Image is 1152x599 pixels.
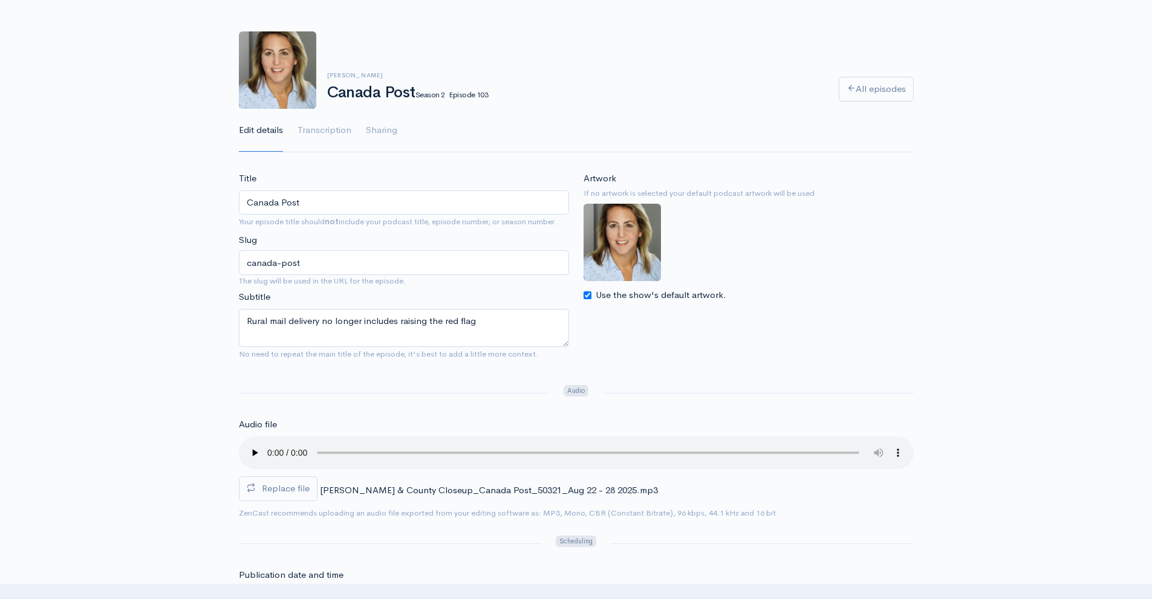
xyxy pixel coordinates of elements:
[262,482,310,494] span: Replace file
[449,89,488,100] small: Episode 103
[556,536,596,547] span: Scheduling
[239,275,569,287] small: The slug will be used in the URL for the episode.
[239,109,283,152] a: Edit details
[366,109,397,152] a: Sharing
[239,568,343,582] label: Publication date and time
[415,89,445,100] small: Season 2
[839,77,914,102] a: All episodes
[327,84,824,102] h1: Canada Post
[239,250,569,275] input: title-of-episode
[239,418,277,432] label: Audio file
[584,172,616,186] label: Artwork
[320,484,658,496] span: [PERSON_NAME] & County Closeup_Canada Post_50321_Aug 22 - 28 2025.mp3
[564,385,588,397] span: Audio
[327,72,824,79] h6: [PERSON_NAME]
[325,216,339,227] strong: not
[239,508,776,518] small: ZenCast recommends uploading an audio file exported from your editing software as: MP3, Mono, CBR...
[239,349,538,359] small: No need to repeat the main title of the episode, it's best to add a little more context.
[239,216,557,227] small: Your episode title should include your podcast title, episode number, or season number.
[239,172,256,186] label: Title
[584,187,914,199] small: If no artwork is selected your default podcast artwork will be used
[239,190,569,215] input: What is the episode's title?
[298,109,351,152] a: Transcription
[596,288,726,302] label: Use the show's default artwork.
[239,233,257,247] label: Slug
[239,290,270,304] label: Subtitle
[239,309,569,347] textarea: Rural mail delivery no longer includes raising the red flag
